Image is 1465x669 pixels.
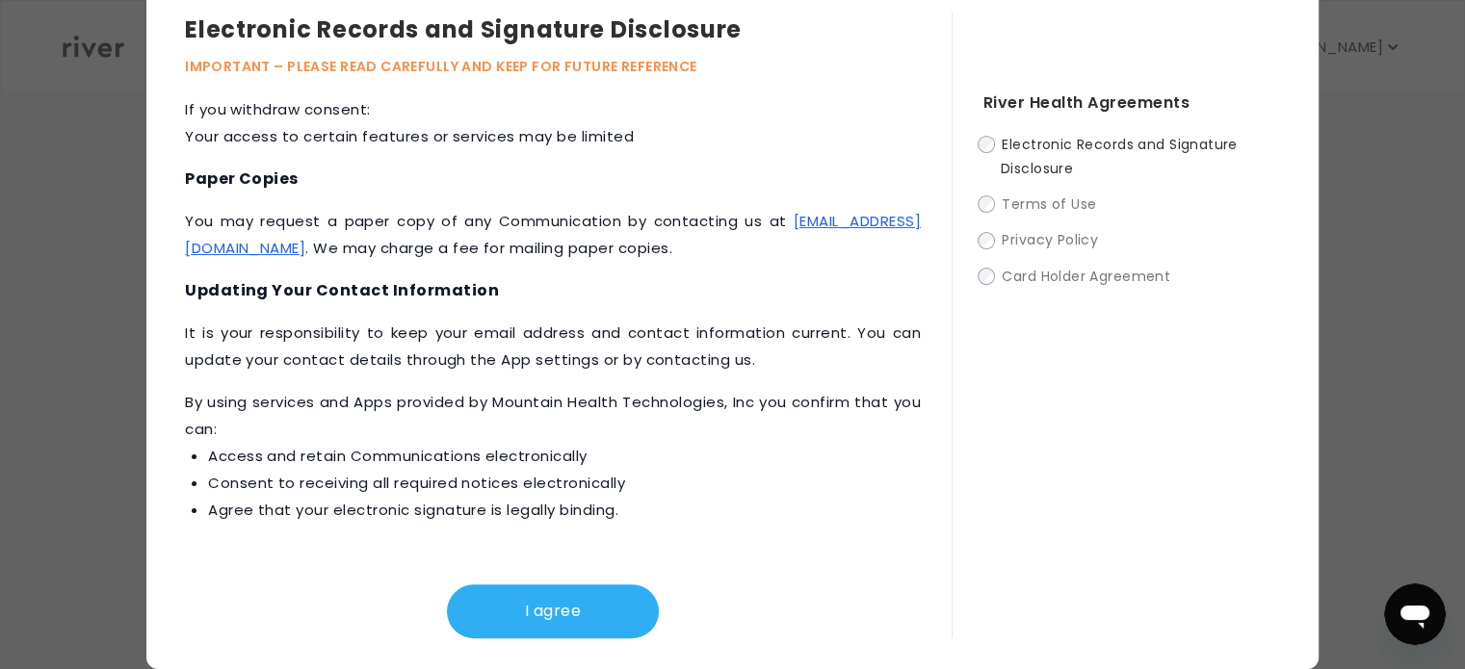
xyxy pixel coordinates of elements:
[447,584,659,638] button: I agree
[185,389,921,524] p: ‍By using services and Apps provided by Mountain Health Technologies, Inc you confirm that you can:
[208,443,921,470] li: Access and retain Communications electronically
[983,90,1280,116] h4: River Health Agreements
[1001,135,1238,178] span: Electronic Records and Signature Disclosure
[1002,194,1096,214] span: Terms of Use
[208,470,921,497] li: Consent to receiving all required notices electronically
[185,320,921,373] p: It is your responsibility to keep your email address and contact information current. You can upd...
[185,277,921,304] h4: Updating Your Contact Information
[185,13,952,47] h3: Electronic Records and Signature Disclosure
[185,96,921,150] p: If you withdraw consent: Your access to certain features or services may be limited
[185,208,921,262] p: You may request a paper copy of any Communication by contacting us at . We may charge a fee for m...
[1002,267,1170,286] span: Card Holder Agreement
[185,166,921,193] h4: Paper Copies
[1002,231,1098,250] span: Privacy Policy
[185,55,952,78] p: IMPORTANT – PLEASE READ CAREFULLY AND KEEP FOR FUTURE REFERENCE
[1384,583,1446,645] iframe: Button to launch messaging window
[208,497,921,524] li: Agree that your electronic signature is legally binding.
